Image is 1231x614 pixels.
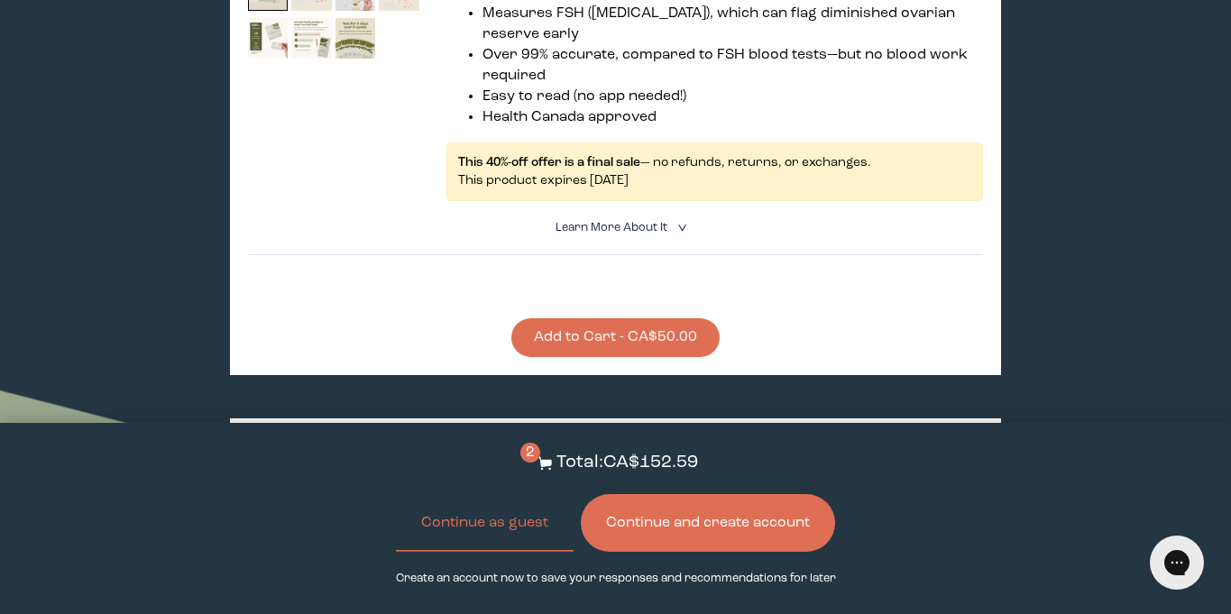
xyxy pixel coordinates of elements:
[556,450,698,476] p: Total: CA$152.59
[482,4,983,45] li: Measures FSH ([MEDICAL_DATA]), which can flag diminished ovarian reserve early
[1141,529,1213,596] iframe: Gorgias live chat messenger
[396,494,574,552] button: Continue as guest
[556,219,676,236] summary: Learn More About it <
[581,494,835,552] button: Continue and create account
[556,222,667,234] span: Learn More About it
[511,318,720,357] button: Add to Cart - CA$50.00
[458,156,640,169] strong: This 40%-off offer is a final sale
[482,107,983,128] li: Health Canada approved
[482,45,983,87] li: Over 99% accurate, compared to FSH blood tests—but no blood work required
[672,223,689,233] i: <
[396,570,836,587] p: Create an account now to save your responses and recommendations for later
[291,18,332,59] img: thumbnail image
[446,142,983,201] div: — no refunds, returns, or exchanges. This product expires [DATE]
[335,18,376,59] img: thumbnail image
[248,18,289,59] img: thumbnail image
[482,87,983,107] li: Easy to read (no app needed!)
[520,443,540,463] span: 2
